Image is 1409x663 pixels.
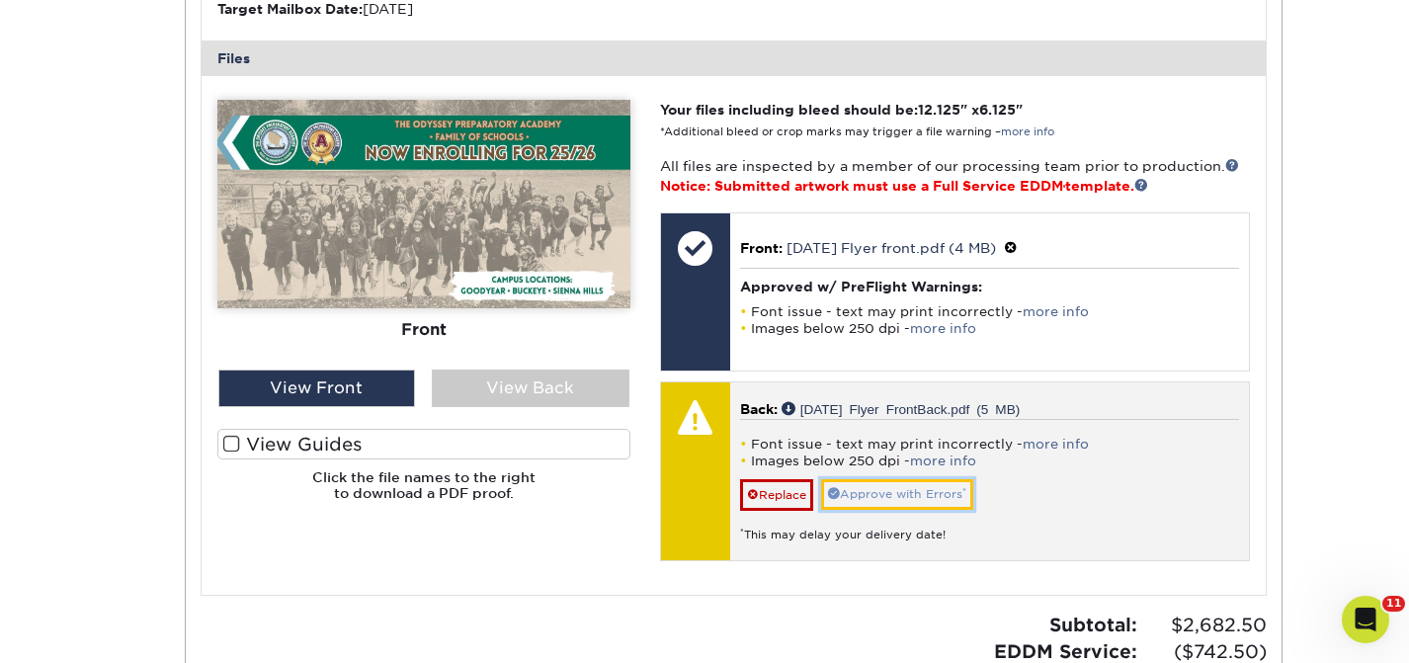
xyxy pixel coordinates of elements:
a: Approve with Errors* [821,479,973,510]
span: Front: [740,240,783,256]
li: Images below 250 dpi - [740,320,1239,337]
strong: Your files including bleed should be: " x " [660,102,1023,118]
h6: Click the file names to the right to download a PDF proof. [217,469,630,518]
a: more info [1001,125,1054,138]
a: more info [1023,304,1089,319]
li: Font issue - text may print incorrectly - [740,303,1239,320]
a: [DATE] Flyer FrontBack.pdf (5 MB) [782,401,1021,415]
strong: Subtotal: [1049,614,1137,635]
span: Notice: Submitted artwork must use a Full Service EDDM template. [660,178,1148,194]
a: more info [910,454,976,468]
div: View Front [218,370,416,407]
a: more info [910,321,976,336]
span: 6.125 [979,102,1016,118]
a: more info [1023,437,1089,452]
h4: Approved w/ PreFlight Warnings: [740,279,1239,294]
div: View Back [432,370,629,407]
strong: Target Mailbox Date: [217,1,363,17]
span: 12.125 [918,102,960,118]
iframe: Intercom live chat [1342,596,1389,643]
small: *Additional bleed or crop marks may trigger a file warning – [660,125,1054,138]
span: Back: [740,401,778,417]
p: All files are inspected by a member of our processing team prior to production. [660,156,1250,197]
span: 11 [1382,596,1405,612]
span: $2,682.50 [1143,612,1267,639]
li: Font issue - text may print incorrectly - [740,436,1239,453]
a: Replace [740,479,813,511]
div: Front [217,308,630,352]
div: Files [202,41,1267,76]
label: View Guides [217,429,630,459]
div: This may delay your delivery date! [740,511,1239,543]
span: ® [1063,184,1065,190]
a: [DATE] Flyer front.pdf (4 MB) [787,240,996,256]
li: Images below 250 dpi - [740,453,1239,469]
